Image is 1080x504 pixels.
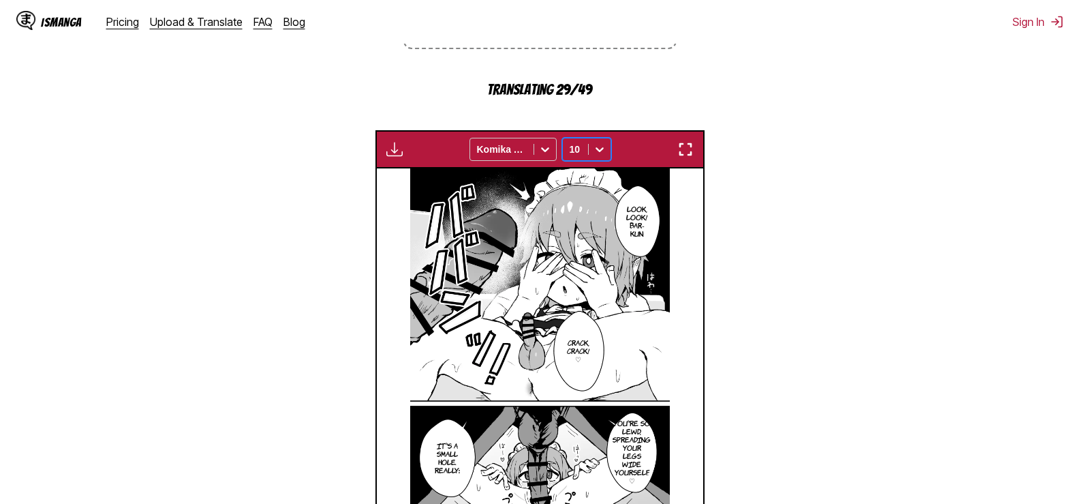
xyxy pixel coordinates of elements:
a: Upload & Translate [150,15,243,29]
p: Translating 29/49 [403,82,676,98]
p: Crack, crack! ♡ [564,336,592,366]
a: Pricing [106,15,139,29]
img: Enter fullscreen [677,141,694,158]
p: It's a small hole. Really: [432,439,463,477]
a: Blog [283,15,305,29]
button: Sign In [1013,15,1064,29]
a: FAQ [253,15,273,29]
img: IsManga Logo [16,11,35,30]
p: You're so lewd, spreading your legs wide yourself. ♡ [610,416,653,487]
p: Look, look! Bar-kun. [623,202,650,240]
a: IsManga LogoIsManga [16,11,106,33]
img: Download translated images [386,141,403,158]
img: Sign out [1050,15,1064,29]
div: IsManga [41,16,82,29]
